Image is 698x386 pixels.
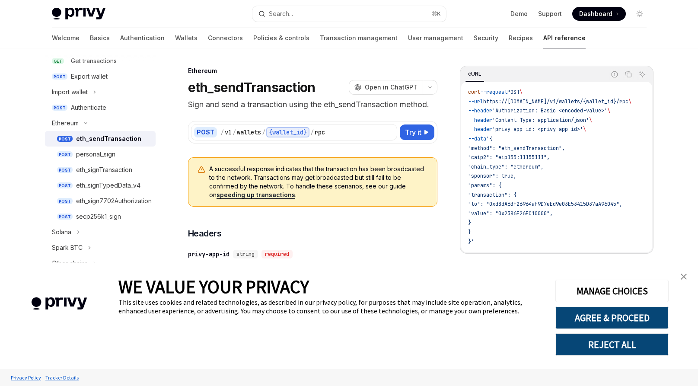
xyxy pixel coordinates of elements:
span: '{ [486,135,492,142]
div: / [262,128,265,137]
a: Security [474,28,498,48]
span: ⌘ K [432,10,441,17]
button: Toggle Import wallet section [45,84,156,100]
span: POST [57,167,73,173]
img: light logo [52,8,105,20]
a: Support [538,10,562,18]
div: Import wallet [52,87,88,97]
div: privy-app-id [188,250,229,258]
span: --header [468,107,492,114]
span: POST [57,214,73,220]
div: Other chains [52,258,88,268]
div: secp256k1_sign [76,211,121,222]
button: Try it [400,124,434,140]
div: This site uses cookies and related technologies, as described in our privacy policy, for purposes... [118,298,542,315]
p: Sign and send a transaction using the eth_sendTransaction method. [188,99,437,111]
div: v1 [225,128,232,137]
div: eth_sendTransaction [76,134,141,144]
div: / [220,128,224,137]
span: "chain_type": "ethereum", [468,163,544,170]
a: POSTeth_sendTransaction [45,131,156,147]
div: eth_signTransaction [76,165,132,175]
a: Wallets [175,28,198,48]
a: POSTpersonal_sign [45,147,156,162]
span: \ [583,126,586,133]
span: \ [520,89,523,96]
div: / [233,128,236,137]
button: REJECT ALL [555,333,669,356]
span: "to": "0xd8dA6BF26964aF9D7eEd9e03E53415D37aA96045", [468,201,622,207]
div: eth_sign7702Authorization [76,196,152,206]
button: MANAGE CHOICES [555,280,669,302]
div: Ethereum [52,118,79,128]
a: Welcome [52,28,80,48]
span: Dashboard [579,10,612,18]
span: POST [57,136,73,142]
div: POST [194,127,217,137]
a: User management [408,28,463,48]
button: Open search [252,6,446,22]
a: API reference [543,28,586,48]
span: POST [57,151,73,158]
a: POSTeth_signTransaction [45,162,156,178]
button: Copy the contents from the code block [623,69,634,80]
div: / [310,128,314,137]
span: WE VALUE YOUR PRIVACY [118,275,309,298]
span: } [468,219,471,226]
span: string [236,251,255,258]
span: "params": { [468,182,501,189]
img: company logo [13,285,105,322]
h1: eth_sendTransaction [188,80,316,95]
span: POST [57,198,73,204]
a: POSTeth_sign7702Authorization [45,193,156,209]
div: cURL [465,69,484,79]
a: POSTsecp256k1_sign [45,209,156,224]
a: Demo [510,10,528,18]
div: {wallet_id} [266,127,309,137]
span: \ [589,117,592,124]
span: Open in ChatGPT [365,83,418,92]
span: } [468,229,471,236]
span: "value": "0x2386F26FC10000", [468,210,553,217]
a: speeding up transactions [217,191,295,199]
span: POST [52,73,67,80]
a: Recipes [509,28,533,48]
div: Spark BTC [52,242,83,253]
button: Open in ChatGPT [349,80,423,95]
span: \ [628,98,631,105]
a: Connectors [208,28,243,48]
button: Toggle Spark BTC section [45,240,156,255]
button: Toggle Other chains section [45,255,156,271]
span: \ [607,107,610,114]
a: Transaction management [320,28,398,48]
button: Toggle Solana section [45,224,156,240]
a: Tracker Details [43,370,81,385]
div: Ethereum [188,67,437,75]
span: "caip2": "eip155:11155111", [468,154,550,161]
div: Authenticate [71,102,106,113]
div: Export wallet [71,71,108,82]
span: --data [468,135,486,142]
span: curl [468,89,480,96]
span: 'Content-Type: application/json' [492,117,589,124]
span: --url [468,98,483,105]
a: Privacy Policy [9,370,43,385]
span: POST [507,89,520,96]
span: POST [57,182,73,189]
span: --header [468,117,492,124]
span: POST [52,105,67,111]
span: A successful response indicates that the transaction has been broadcasted to the network. Transac... [209,165,428,199]
button: AGREE & PROCEED [555,306,669,329]
div: wallets [237,128,261,137]
span: "method": "eth_sendTransaction", [468,145,565,152]
span: Headers [188,227,222,239]
svg: Warning [197,166,206,174]
div: rpc [315,128,325,137]
div: required [261,250,293,258]
span: --header [468,126,492,133]
span: "transaction": { [468,191,516,198]
span: Try it [405,127,421,137]
button: Toggle dark mode [633,7,647,21]
a: Basics [90,28,110,48]
span: 'privy-app-id: <privy-app-id>' [492,126,583,133]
